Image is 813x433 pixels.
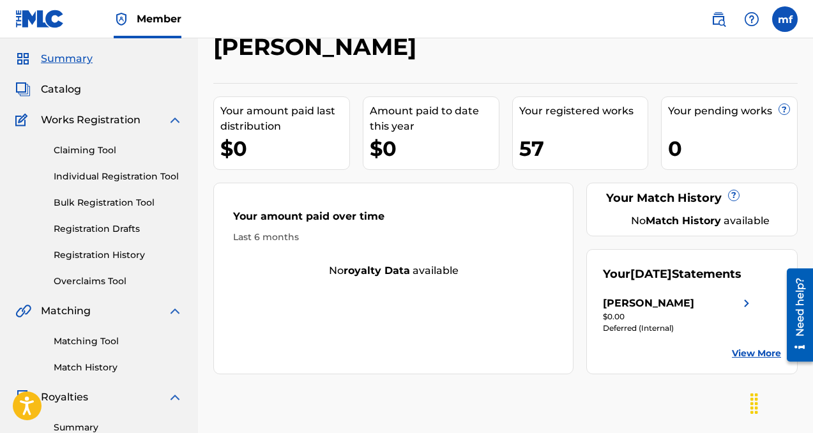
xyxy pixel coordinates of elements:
[41,303,91,319] span: Matching
[15,51,31,66] img: Summary
[54,222,183,236] a: Registration Drafts
[167,112,183,128] img: expand
[603,296,694,311] div: [PERSON_NAME]
[220,134,349,163] div: $0
[344,264,410,277] strong: royalty data
[603,296,754,334] a: [PERSON_NAME]right chevron icon$0.00Deferred (Internal)
[603,311,754,323] div: $0.00
[630,267,672,281] span: [DATE]
[15,10,65,28] img: MLC Logo
[114,11,129,27] img: Top Rightsholder
[619,213,781,229] div: No available
[370,103,499,134] div: Amount paid to date this year
[370,134,499,163] div: $0
[15,82,31,97] img: Catalog
[137,11,181,26] span: Member
[54,361,183,374] a: Match History
[744,384,764,423] div: Drag
[646,215,721,227] strong: Match History
[15,51,93,66] a: SummarySummary
[739,296,754,311] img: right chevron icon
[54,335,183,348] a: Matching Tool
[749,372,813,433] iframe: Chat Widget
[777,264,813,367] iframe: Resource Center
[711,11,726,27] img: search
[41,51,93,66] span: Summary
[54,248,183,262] a: Registration History
[772,6,798,32] div: User Menu
[15,303,31,319] img: Matching
[15,82,81,97] a: CatalogCatalog
[603,190,781,207] div: Your Match History
[603,266,741,283] div: Your Statements
[779,104,789,114] span: ?
[213,33,423,61] h2: [PERSON_NAME]
[41,112,141,128] span: Works Registration
[233,209,554,231] div: Your amount paid over time
[706,6,731,32] a: Public Search
[739,6,764,32] div: Help
[54,196,183,209] a: Bulk Registration Tool
[54,275,183,288] a: Overclaims Tool
[729,190,739,201] span: ?
[214,263,573,278] div: No available
[54,170,183,183] a: Individual Registration Tool
[41,82,81,97] span: Catalog
[744,11,759,27] img: help
[167,303,183,319] img: expand
[668,103,797,119] div: Your pending works
[732,347,781,360] a: View More
[220,103,349,134] div: Your amount paid last distribution
[519,103,648,119] div: Your registered works
[603,323,754,334] div: Deferred (Internal)
[41,390,88,405] span: Royalties
[233,231,554,244] div: Last 6 months
[15,390,31,405] img: Royalties
[668,134,797,163] div: 0
[15,112,32,128] img: Works Registration
[519,134,648,163] div: 57
[54,144,183,157] a: Claiming Tool
[167,390,183,405] img: expand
